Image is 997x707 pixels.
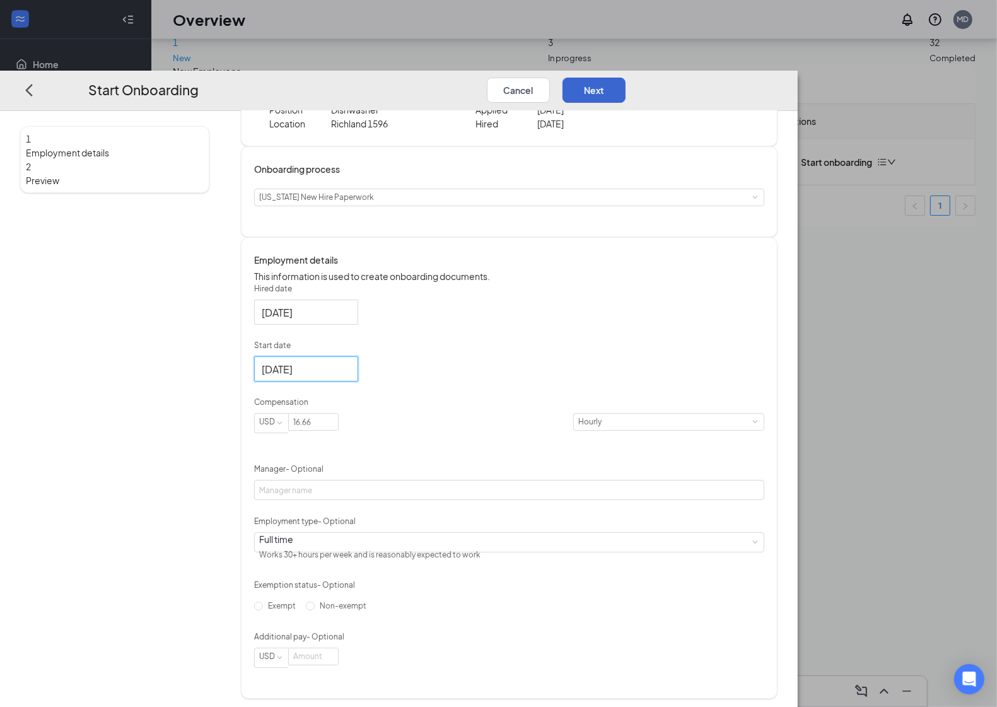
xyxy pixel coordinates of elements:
p: Compensation [254,397,764,408]
p: Richland 1596 [331,117,455,131]
span: Exempt [263,601,301,611]
div: [object Object] [259,533,489,564]
span: - Optional [317,580,355,590]
div: USD [259,648,284,665]
div: USD [259,414,284,430]
input: Aug 26, 2025 [262,305,348,320]
button: Next [563,78,626,103]
h3: Start Onboarding [88,79,199,100]
h4: Onboarding process [254,162,764,176]
span: Employment details [26,146,204,160]
span: [US_STATE] New Hire Paperwork [259,192,374,202]
input: Amount [289,648,338,665]
p: This information is used to create onboarding documents. [254,269,764,283]
p: Employment type [254,516,764,527]
input: Amount [289,414,338,430]
p: Hired [475,117,537,131]
div: [object Object] [259,189,383,206]
p: Manager [254,464,764,475]
p: Additional pay [254,631,764,643]
input: Manager name [254,480,764,500]
span: 1 [26,133,31,144]
input: Sep 2, 2025 [262,361,348,377]
div: Works 30+ hours per week and is reasonably expected to work [259,546,481,564]
div: Open Intercom Messenger [954,664,984,694]
p: Hired date [254,283,764,295]
div: Hourly [578,414,610,430]
button: Cancel [487,78,550,103]
div: Full time [259,533,481,546]
span: - Optional [286,464,324,474]
span: 2 [26,161,31,172]
p: [DATE] [537,117,661,131]
span: - Optional [306,632,344,641]
span: Preview [26,173,204,187]
p: Exemption status [254,580,764,591]
span: - Optional [318,517,356,526]
p: Start date [254,340,764,351]
span: Non-exempt [315,601,371,611]
p: Location [269,117,331,131]
h4: Employment details [254,253,764,267]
